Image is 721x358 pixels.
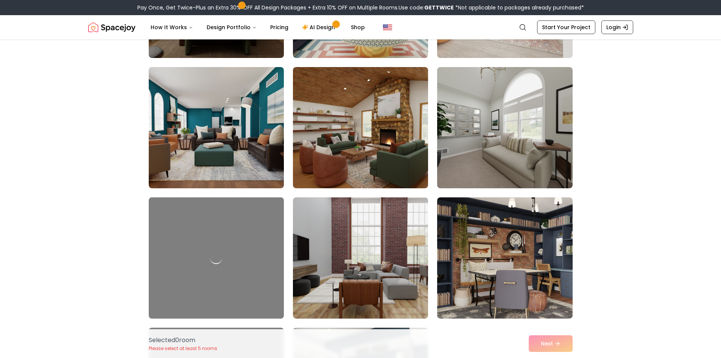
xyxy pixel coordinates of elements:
[437,67,572,188] img: Room room-15
[424,4,454,11] b: GETTWICE
[537,20,595,34] a: Start Your Project
[293,197,428,319] img: Room room-17
[296,20,343,35] a: AI Design
[454,4,584,11] span: *Not applicable to packages already purchased*
[293,67,428,188] img: Room room-14
[149,67,284,188] img: Room room-13
[149,345,217,352] p: Please select at least 5 rooms
[399,4,454,11] span: Use code:
[145,20,199,35] button: How It Works
[88,20,135,35] a: Spacejoy
[149,336,217,345] p: Selected 0 room
[88,15,633,39] nav: Global
[88,20,135,35] img: Spacejoy Logo
[264,20,294,35] a: Pricing
[383,23,392,32] img: United States
[145,20,371,35] nav: Main
[201,20,263,35] button: Design Portfolio
[437,197,572,319] img: Room room-18
[345,20,371,35] a: Shop
[137,4,584,11] div: Pay Once, Get Twice-Plus an Extra 30% OFF All Design Packages + Extra 10% OFF on Multiple Rooms.
[601,20,633,34] a: Login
